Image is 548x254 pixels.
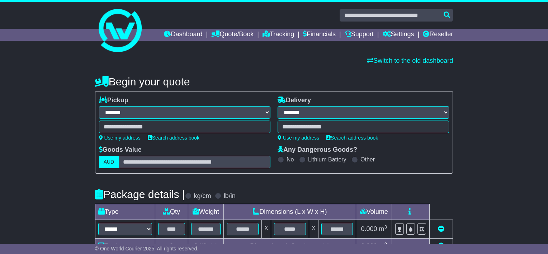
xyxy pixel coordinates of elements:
[345,29,374,41] a: Support
[155,204,188,220] td: Qty
[278,146,357,154] label: Any Dangerous Goods?
[326,135,378,141] a: Search address book
[99,156,119,168] label: AUD
[278,97,311,104] label: Delivery
[367,57,453,64] a: Switch to the old dashboard
[384,241,387,247] sup: 3
[438,243,444,250] a: Add new item
[224,204,356,220] td: Dimensions (L x W x H)
[278,135,319,141] a: Use my address
[287,156,294,163] label: No
[384,224,387,230] sup: 3
[95,188,185,200] h4: Package details |
[188,204,224,220] td: Weight
[423,29,453,41] a: Reseller
[99,146,142,154] label: Goods Value
[95,204,155,220] td: Type
[361,243,377,250] span: 0.000
[99,97,128,104] label: Pickup
[262,220,271,239] td: x
[99,135,141,141] a: Use my address
[263,29,294,41] a: Tracking
[309,220,318,239] td: x
[164,29,202,41] a: Dashboard
[360,156,375,163] label: Other
[148,135,199,141] a: Search address book
[379,243,387,250] span: m
[361,225,377,232] span: 0.000
[95,246,199,251] span: © One World Courier 2025. All rights reserved.
[211,29,254,41] a: Quote/Book
[194,243,198,250] span: 0
[379,225,387,232] span: m
[308,156,346,163] label: Lithium Battery
[356,204,392,220] td: Volume
[95,76,453,88] h4: Begin your quote
[383,29,414,41] a: Settings
[303,29,336,41] a: Financials
[224,192,236,200] label: lb/in
[194,192,211,200] label: kg/cm
[438,225,444,232] a: Remove this item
